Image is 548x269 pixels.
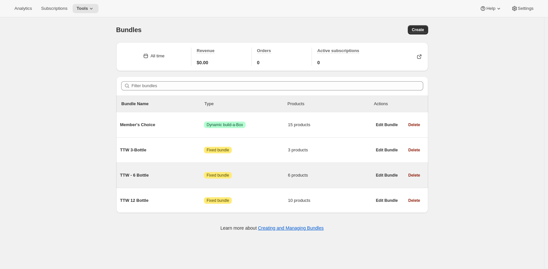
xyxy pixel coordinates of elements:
span: Member's Choice [120,122,204,128]
span: Fixed bundle [207,147,229,153]
span: 3 products [288,147,372,153]
button: Create [408,25,428,34]
span: 6 products [288,172,372,179]
span: Delete [408,122,420,127]
p: Learn more about [220,225,323,231]
button: Analytics [11,4,36,13]
p: Bundle Name [121,101,205,107]
button: Settings [507,4,537,13]
div: Type [205,101,288,107]
button: Delete [404,145,424,155]
span: TTW 12 Bottle [120,197,204,204]
span: 0 [317,59,320,66]
button: Subscriptions [37,4,71,13]
span: Analytics [14,6,32,11]
span: 10 products [288,197,372,204]
span: Edit Bundle [376,147,398,153]
span: $0.00 [197,59,208,66]
span: Subscriptions [41,6,67,11]
button: Edit Bundle [372,171,402,180]
span: Create [412,27,424,32]
button: Edit Bundle [372,120,402,129]
div: Actions [374,101,423,107]
span: Delete [408,173,420,178]
button: Edit Bundle [372,145,402,155]
span: 0 [257,59,260,66]
span: Dynamic build-a-Box [207,122,243,127]
div: All time [150,53,164,59]
span: Edit Bundle [376,198,398,203]
span: Fixed bundle [207,173,229,178]
span: Edit Bundle [376,173,398,178]
span: Revenue [197,48,214,53]
span: Settings [518,6,534,11]
input: Filter bundles [132,81,423,90]
div: Products [288,101,371,107]
span: Active subscriptions [317,48,359,53]
span: Fixed bundle [207,198,229,203]
span: Help [486,6,495,11]
span: 15 products [288,122,372,128]
span: Edit Bundle [376,122,398,127]
span: Delete [408,147,420,153]
span: TTW 3-Bottle [120,147,204,153]
button: Tools [73,4,99,13]
span: Delete [408,198,420,203]
span: Tools [77,6,88,11]
button: Delete [404,171,424,180]
button: Edit Bundle [372,196,402,205]
button: Delete [404,196,424,205]
button: Delete [404,120,424,129]
span: Bundles [116,26,142,33]
button: Help [476,4,506,13]
a: Creating and Managing Bundles [258,225,324,231]
span: Orders [257,48,271,53]
span: TTW - 6 Bottle [120,172,204,179]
